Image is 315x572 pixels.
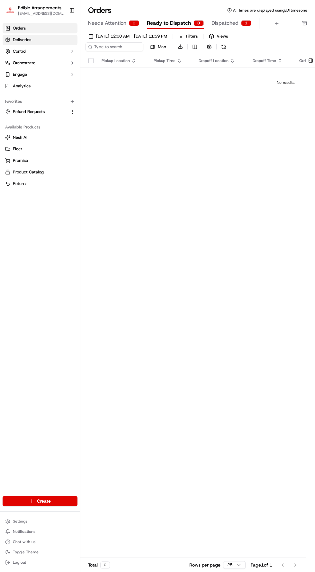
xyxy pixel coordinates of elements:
a: Returns [5,181,75,187]
div: Filters [186,33,198,39]
span: Analytics [13,83,31,89]
span: Notifications [13,529,35,534]
button: Control [3,46,77,57]
span: [DATE] [73,99,86,104]
a: 💻API Documentation [52,141,106,152]
button: Refresh [219,42,228,51]
div: Dropoff Time [253,58,289,63]
input: Type to search [85,42,143,51]
span: Control [13,48,26,54]
span: Ready to Dispatch [147,19,191,27]
span: Product Catalog [13,169,44,175]
a: Analytics [3,81,77,91]
span: Create [37,498,51,504]
div: Page 1 of 1 [251,562,272,568]
span: • [70,99,72,104]
div: Pickup Time [154,58,188,63]
span: Log out [13,560,26,565]
button: Edible Arrangements - [PERSON_NAME][GEOGRAPHIC_DATA], [GEOGRAPHIC_DATA] [18,4,64,11]
button: Log out [3,558,77,567]
button: [DATE] 12:00 AM - [DATE] 11:59 PM [85,32,170,41]
button: Create [3,496,77,506]
button: Engage [3,69,77,80]
button: Map [146,43,170,51]
h1: Orders [88,5,112,15]
button: Edible Arrangements - Wesley Chapel, FLEdible Arrangements - [PERSON_NAME][GEOGRAPHIC_DATA], [GEO... [3,3,67,18]
div: 0 [129,20,139,26]
div: Total [88,561,110,568]
button: Promise [3,155,77,166]
div: 1 [241,20,251,26]
div: Start new chat [29,61,105,67]
img: 4281594248423_2fcf9dad9f2a874258b8_72.png [14,61,25,73]
button: Toggle Theme [3,548,77,557]
span: Knowledge Base [13,143,49,150]
span: Nash AI [13,135,27,140]
span: Toggle Theme [13,550,39,555]
button: Refund Requests [3,107,77,117]
span: Orders [13,25,26,31]
a: Orders [3,23,77,33]
p: Welcome 👋 [6,25,117,36]
a: Fleet [5,146,75,152]
button: Filters [175,32,201,41]
span: Settings [13,519,27,524]
div: 📗 [6,144,12,149]
div: Past conversations [6,83,43,88]
a: Product Catalog [5,169,75,175]
button: Chat with us! [3,537,77,546]
button: Views [206,32,231,41]
button: Fleet [3,144,77,154]
div: Dropoff Location [199,58,242,63]
p: Rows per page [189,562,221,568]
a: Promise [5,158,75,163]
button: Returns [3,179,77,189]
span: [PERSON_NAME] [20,117,52,122]
div: Available Products [3,122,77,132]
span: Refund Requests [13,109,45,115]
img: Wisdom Oko [6,93,17,106]
span: Wisdom [PERSON_NAME] [20,99,68,104]
button: Nash AI [3,132,77,143]
span: Returns [13,181,27,187]
button: Notifications [3,527,77,536]
span: Needs Attention [88,19,126,27]
span: Chat with us! [13,539,36,544]
div: Pickup Location [102,58,143,63]
a: 📗Knowledge Base [4,141,52,152]
span: API Documentation [61,143,103,150]
span: [DATE] 12:00 AM - [DATE] 11:59 PM [96,33,167,39]
a: Refund Requests [5,109,67,115]
div: Favorites [3,96,77,107]
div: We're available if you need us! [29,67,88,73]
a: Powered byPylon [45,159,78,164]
span: Deliveries [13,37,31,43]
img: Edible Arrangements - Wesley Chapel, FL [5,6,15,15]
span: Dispatched [212,19,239,27]
div: 💻 [54,144,59,149]
input: Got a question? Start typing here... [17,41,116,48]
span: • [53,117,56,122]
img: Asif Zaman Khan [6,110,17,121]
span: Fleet [13,146,22,152]
span: All times are displayed using EDT timezone [233,8,307,13]
button: Start new chat [109,63,117,71]
img: Nash [6,6,19,19]
span: Map [158,44,166,50]
button: Orchestrate [3,58,77,68]
button: Settings [3,517,77,526]
span: Pylon [64,159,78,164]
a: Nash AI [5,135,75,140]
span: Views [217,33,228,39]
span: Promise [13,158,28,163]
img: 1736555255976-a54dd68f-1ca7-489b-9aae-adbdc363a1c4 [13,117,18,122]
img: 1736555255976-a54dd68f-1ca7-489b-9aae-adbdc363a1c4 [13,100,18,105]
span: [DATE] [57,117,70,122]
div: 0 [194,20,204,26]
button: [EMAIL_ADDRESS][DOMAIN_NAME] [18,11,64,16]
span: Orchestrate [13,60,35,66]
button: See all [100,82,117,90]
a: Deliveries [3,35,77,45]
